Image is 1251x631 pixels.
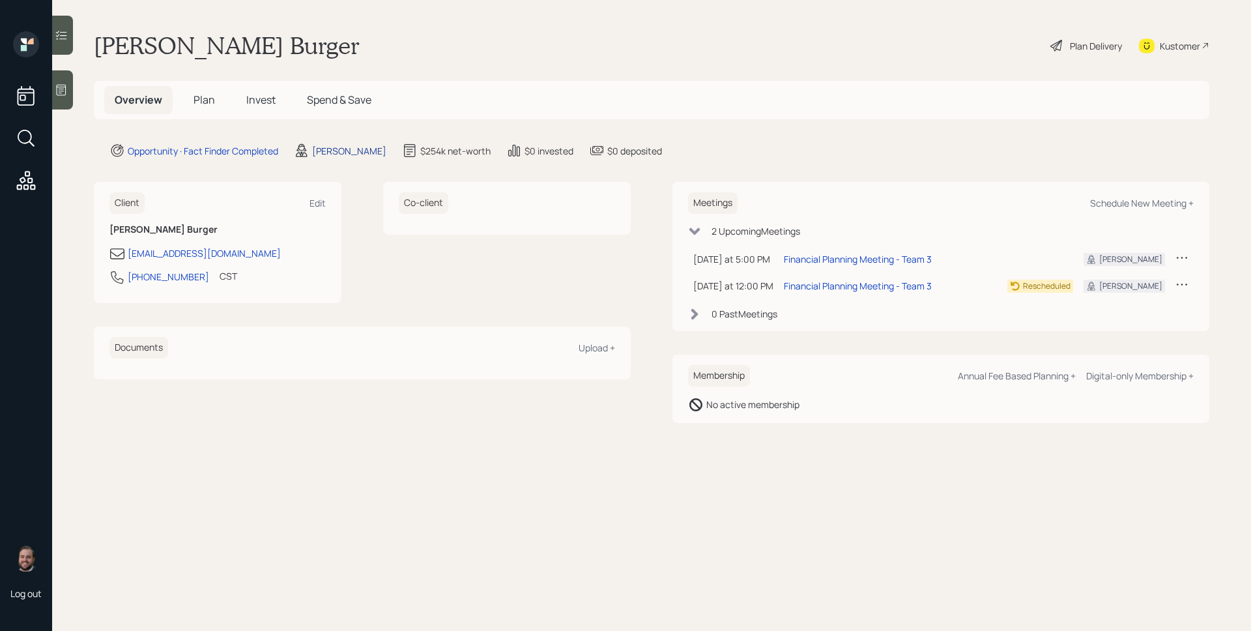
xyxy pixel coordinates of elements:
[706,398,799,411] div: No active membership
[109,337,168,359] h6: Documents
[13,546,39,572] img: james-distasi-headshot.png
[1086,370,1194,382] div: Digital-only Membership +
[309,197,326,209] div: Edit
[307,93,371,107] span: Spend & Save
[312,144,386,158] div: [PERSON_NAME]
[1070,39,1122,53] div: Plan Delivery
[688,365,750,387] h6: Membership
[420,144,491,158] div: $254k net-worth
[128,144,278,158] div: Opportunity · Fact Finder Completed
[525,144,573,158] div: $0 invested
[109,224,326,235] h6: [PERSON_NAME] Burger
[607,144,662,158] div: $0 deposited
[1099,280,1162,292] div: [PERSON_NAME]
[220,269,237,283] div: CST
[693,279,773,293] div: [DATE] at 12:00 PM
[128,270,209,284] div: [PHONE_NUMBER]
[194,93,215,107] span: Plan
[94,31,360,60] h1: [PERSON_NAME] Burger
[712,307,777,321] div: 0 Past Meeting s
[246,93,276,107] span: Invest
[1023,280,1071,292] div: Rescheduled
[712,224,800,238] div: 2 Upcoming Meeting s
[399,192,448,214] h6: Co-client
[10,587,42,600] div: Log out
[1160,39,1200,53] div: Kustomer
[784,252,932,266] div: Financial Planning Meeting - Team 3
[688,192,738,214] h6: Meetings
[1090,197,1194,209] div: Schedule New Meeting +
[128,246,281,260] div: [EMAIL_ADDRESS][DOMAIN_NAME]
[958,370,1076,382] div: Annual Fee Based Planning +
[109,192,145,214] h6: Client
[579,342,615,354] div: Upload +
[693,252,773,266] div: [DATE] at 5:00 PM
[1099,254,1162,265] div: [PERSON_NAME]
[115,93,162,107] span: Overview
[784,279,932,293] div: Financial Planning Meeting - Team 3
